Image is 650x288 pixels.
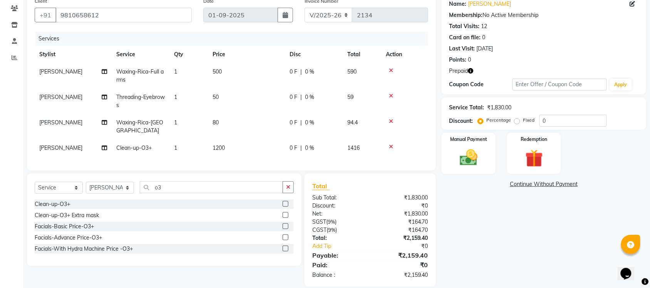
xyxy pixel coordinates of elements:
div: ( ) [307,226,370,234]
div: Paid: [307,260,370,270]
div: ₹0 [381,242,434,250]
div: ₹1,830.00 [370,210,434,218]
span: 9% [328,227,335,233]
span: 80 [213,119,219,126]
div: Sub Total: [307,194,370,202]
span: SGST [312,218,326,225]
div: ₹0 [370,260,434,270]
span: | [300,119,302,127]
div: ₹2,159.40 [370,234,434,242]
span: | [300,93,302,101]
label: Percentage [487,117,511,124]
div: Last Visit: [449,45,475,53]
div: Clean-up-O3+ [35,200,70,208]
span: | [300,68,302,76]
span: 500 [213,68,222,75]
div: Services [35,32,434,46]
div: No Active Membership [449,11,638,19]
span: [PERSON_NAME] [39,68,82,75]
div: Payable: [307,251,370,260]
div: 0 [468,56,471,64]
div: ₹1,830.00 [370,194,434,202]
div: Card on file: [449,33,481,42]
span: Waxing-Rica-[GEOGRAPHIC_DATA] [116,119,163,134]
th: Price [208,46,285,63]
span: [PERSON_NAME] [39,94,82,100]
div: Membership: [449,11,483,19]
th: Action [381,46,428,63]
th: Disc [285,46,343,63]
span: 0 % [305,144,314,152]
iframe: chat widget [618,257,642,280]
th: Qty [169,46,208,63]
span: 0 F [290,119,297,127]
div: ₹0 [370,202,434,210]
button: Apply [610,79,632,90]
div: Clean-up-O3+ Extra mask [35,211,99,219]
span: 1 [174,68,177,75]
span: 0 F [290,93,297,101]
div: ₹2,159.40 [370,271,434,279]
input: Search by Name/Mobile/Email/Code [55,8,192,22]
span: Prepaid [449,67,468,75]
img: _gift.svg [520,147,549,169]
span: Waxing-Rica-Full arms [116,68,164,83]
th: Service [112,46,169,63]
div: [DATE] [477,45,493,53]
div: Facials-With Hydra Machine Price -O3+ [35,245,133,253]
span: 590 [347,68,357,75]
span: 1200 [213,144,225,151]
span: 59 [347,94,353,100]
div: ₹2,159.40 [370,251,434,260]
div: Balance : [307,271,370,279]
span: Total [312,182,330,190]
label: Manual Payment [450,136,487,143]
div: ₹164.70 [370,226,434,234]
label: Fixed [523,117,535,124]
span: 1416 [347,144,360,151]
img: _cash.svg [454,147,483,168]
label: Redemption [521,136,548,143]
div: Service Total: [449,104,484,112]
button: +91 [35,8,56,22]
span: 50 [213,94,219,100]
span: 0 F [290,68,297,76]
div: Coupon Code [449,80,513,89]
span: 9% [328,219,335,225]
span: 0 % [305,68,314,76]
th: Stylist [35,46,112,63]
span: Threading-Eyebrows [116,94,165,109]
div: 12 [481,22,487,30]
span: CGST [312,226,327,233]
span: 0 % [305,119,314,127]
span: 0 F [290,144,297,152]
div: Discount: [449,117,473,125]
div: Net: [307,210,370,218]
div: ₹164.70 [370,218,434,226]
th: Total [343,46,381,63]
span: 1 [174,94,177,100]
span: [PERSON_NAME] [39,144,82,151]
span: [PERSON_NAME] [39,119,82,126]
div: ( ) [307,218,370,226]
span: 1 [174,119,177,126]
div: Points: [449,56,467,64]
span: | [300,144,302,152]
div: Discount: [307,202,370,210]
div: Total Visits: [449,22,480,30]
a: Add Tip [307,242,381,250]
div: Facials-Advance Price-O3+ [35,234,102,242]
span: Clean-up-O3+ [116,144,152,151]
div: Total: [307,234,370,242]
a: Continue Without Payment [443,180,645,188]
span: 1 [174,144,177,151]
div: ₹1,830.00 [487,104,512,112]
input: Search or Scan [140,181,283,193]
span: 0 % [305,93,314,101]
div: 0 [482,33,486,42]
div: Facials-Basic Price-O3+ [35,223,94,231]
span: 94.4 [347,119,358,126]
input: Enter Offer / Coupon Code [513,79,607,90]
